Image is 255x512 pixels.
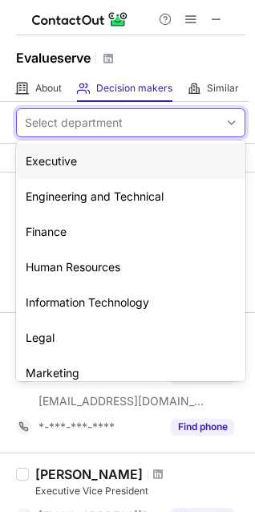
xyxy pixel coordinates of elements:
button: Reveal Button [171,419,234,435]
div: Engineering and Technical [16,179,245,214]
span: About [35,82,62,95]
div: [PERSON_NAME] [35,466,143,482]
span: Similar [207,82,239,95]
div: Human Resources [16,250,245,285]
div: Information Technology [16,285,245,320]
div: Finance [16,214,245,250]
span: [EMAIL_ADDRESS][DOMAIN_NAME] [38,394,205,408]
div: Marketing [16,356,245,391]
div: Executive Vice President [35,484,245,498]
span: Decision makers [96,82,172,95]
div: Legal [16,320,245,356]
div: Executive [16,144,245,179]
img: ContactOut v5.3.10 [32,10,128,29]
h1: Evalueserve [16,48,91,67]
div: Select department [25,115,123,131]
